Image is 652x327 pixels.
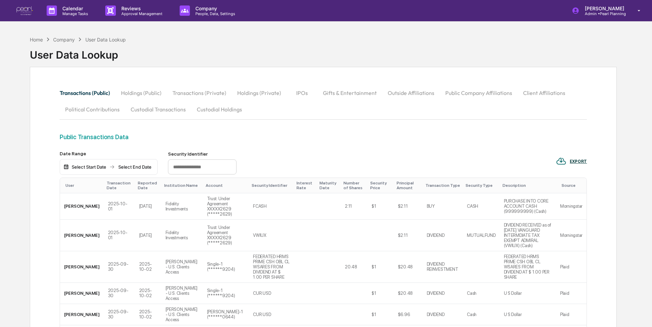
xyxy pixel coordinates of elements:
[232,85,287,101] button: Holdings (Private)
[556,251,587,283] td: Plaid
[164,183,200,188] div: Institution Name
[48,218,83,223] a: Powered byPylon
[503,183,554,188] div: Description
[579,5,628,11] p: [PERSON_NAME]
[161,193,203,220] td: Fidelity Investments
[60,133,587,141] div: Public Transactions Data
[104,283,135,304] td: 2025-09-30
[556,220,587,251] td: Morningstar
[423,193,463,220] td: BUY
[116,11,166,16] p: Approval Management
[161,283,203,304] td: [PERSON_NAME] - U.S. Clients Access
[570,159,587,164] div: EXPORT
[116,5,166,11] p: Reviews
[556,193,587,220] td: Morningstar
[63,164,69,170] img: calendar
[394,220,423,251] td: $2.11
[135,220,161,251] td: [DATE]
[500,251,556,283] td: FEDERATED HRMS PRIME CSH OBL CL WSARES FROM DIVIDEND AT $ 1.00 PER SHARE
[30,43,126,61] div: User Data Lookup
[109,164,115,170] img: arrow right
[104,193,135,220] td: 2025-10-01
[297,181,314,190] div: Interest Rate
[317,85,382,101] button: Gifts & Entertainment
[463,283,499,304] td: Cash
[60,151,158,156] div: Date Range
[60,304,104,325] td: [PERSON_NAME]
[60,101,125,118] button: Political Contributions
[463,193,499,220] td: CASH
[397,181,420,190] div: Principal Amount
[500,304,556,325] td: U S Dollar
[518,85,571,101] button: Client Affiliations
[341,251,367,283] td: 20.48
[252,183,291,188] div: Security Identifier
[53,37,75,43] div: Company
[60,251,104,283] td: [PERSON_NAME]
[382,85,440,101] button: Outside Affiliations
[203,193,249,220] td: Trust: Under Agreement XXXXX2629 (*****2629)
[287,85,317,101] button: IPOs
[85,37,126,43] div: User Data Lookup
[206,183,246,188] div: Account
[423,283,463,304] td: DIVIDEND
[104,220,135,251] td: 2025-10-01
[135,193,161,220] td: [DATE]
[161,220,203,251] td: Fidelity Investments
[60,283,104,304] td: [PERSON_NAME]
[249,304,294,325] td: CUR:USD
[319,181,338,190] div: Maturity Date
[423,251,463,283] td: DIVIDEND REINVESTMENT
[60,193,104,220] td: [PERSON_NAME]
[161,251,203,283] td: [PERSON_NAME] - U.S. Clients Access
[367,304,394,325] td: $1
[556,156,566,166] img: EXPORT
[167,85,232,101] button: Transactions (Private)
[423,304,463,325] td: DIVIDEND
[30,37,43,43] div: Home
[500,193,556,220] td: PURCHASE INTO CORE ACCOUNT CASH (999999999) (Cash)
[367,251,394,283] td: $1
[16,6,33,15] img: logo
[394,283,423,304] td: $20.48
[249,193,294,220] td: FCASH
[425,183,460,188] div: Transaction Type
[68,218,83,223] span: Pylon
[394,304,423,325] td: $6.96
[343,181,365,190] div: Number of Shares
[423,220,463,251] td: DIVIDEND
[168,151,237,157] div: Security Identifier
[60,220,104,251] td: [PERSON_NAME]
[107,181,132,190] div: Transaction Date
[370,181,391,190] div: Security Price
[116,164,154,170] div: Select End Date
[367,283,394,304] td: $1
[500,220,556,251] td: DIVIDEND RECEIVED as of [DATE] VANGUARD INTERMDIATE TAX EXEMPT ADMIRAL (VWIUX) (Cash)
[65,183,101,188] div: User
[116,85,167,101] button: Holdings (Public)
[556,304,587,325] td: Plaid
[463,304,499,325] td: Cash
[190,5,239,11] p: Company
[104,251,135,283] td: 2025-09-30
[249,283,294,304] td: CUR:USD
[70,164,108,170] div: Select Start Date
[60,85,116,101] button: Transactions (Public)
[249,220,294,251] td: VWIUX
[367,193,394,220] td: $1
[104,304,135,325] td: 2025-09-30
[249,251,294,283] td: FEDERATED HRMS PRIME CSH OBL CL WSARES FROM DIVIDEND AT $ 1.00 PER SHARE
[394,193,423,220] td: $2.11
[57,5,92,11] p: Calendar
[135,251,161,283] td: 2025-10-02
[135,304,161,325] td: 2025-10-02
[440,85,518,101] button: Public Company Affiliations
[466,183,497,188] div: Security Type
[125,101,191,118] button: Custodial Transactions
[60,85,587,118] div: secondary tabs example
[203,220,249,251] td: Trust: Under Agreement XXXXX2629 (*****2629)
[500,283,556,304] td: U S Dollar
[57,11,92,16] p: Manage Tasks
[579,11,628,16] p: Admin • Pearl Planning
[138,181,159,190] div: Reported Date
